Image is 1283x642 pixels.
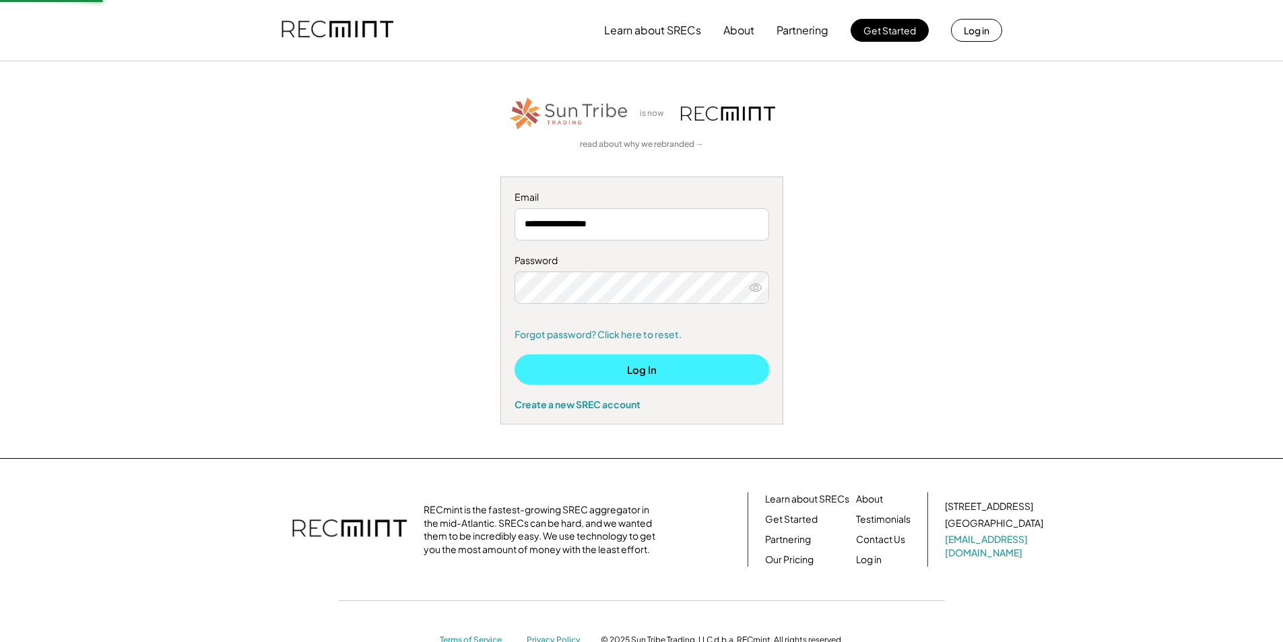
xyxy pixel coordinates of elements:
div: Create a new SREC account [515,398,769,410]
a: Get Started [765,513,818,526]
a: Our Pricing [765,553,814,567]
button: Log In [515,354,769,385]
button: Log in [951,19,1002,42]
a: Learn about SRECs [765,492,849,506]
button: About [723,17,754,44]
img: recmint-logotype%403x.png [681,106,775,121]
a: Contact Us [856,533,905,546]
a: Log in [856,553,882,567]
div: Email [515,191,769,204]
a: About [856,492,883,506]
div: RECmint is the fastest-growing SREC aggregator in the mid-Atlantic. SRECs can be hard, and we wan... [424,503,663,556]
img: STT_Horizontal_Logo%2B-%2BColor.png [508,95,630,132]
a: Partnering [765,533,811,546]
button: Learn about SRECs [604,17,701,44]
img: recmint-logotype%403x.png [282,7,393,53]
button: Get Started [851,19,929,42]
a: Forgot password? Click here to reset. [515,328,769,342]
div: Password [515,254,769,267]
a: read about why we rebranded → [580,139,704,150]
div: [GEOGRAPHIC_DATA] [945,517,1043,530]
a: [EMAIL_ADDRESS][DOMAIN_NAME] [945,533,1046,559]
img: recmint-logotype%403x.png [292,506,407,553]
button: Partnering [777,17,828,44]
div: is now [636,108,674,119]
a: Testimonials [856,513,911,526]
div: [STREET_ADDRESS] [945,500,1033,513]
